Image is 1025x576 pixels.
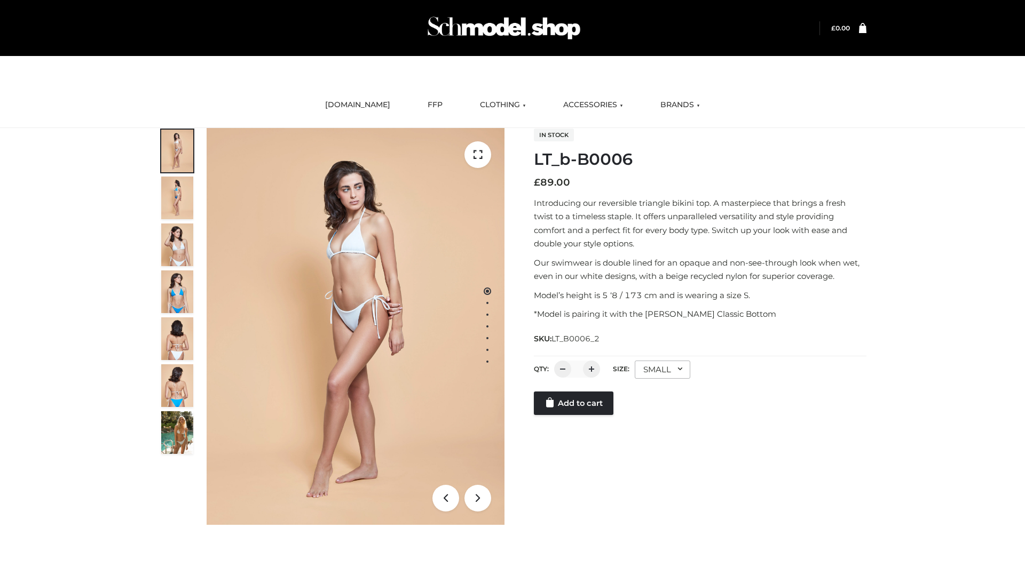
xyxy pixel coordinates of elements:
[534,289,866,302] p: Model’s height is 5 ‘8 / 173 cm and is wearing a size S.
[424,7,584,49] img: Schmodel Admin 964
[161,223,193,266] img: ArielClassicBikiniTop_CloudNine_AzureSky_OW114ECO_3-scaled.jpg
[534,256,866,283] p: Our swimwear is double lined for an opaque and non-see-through look when wet, even in our white d...
[635,361,690,379] div: SMALL
[534,177,570,188] bdi: 89.00
[613,365,629,373] label: Size:
[534,177,540,188] span: £
[207,128,504,525] img: LT_b-B0006
[831,24,850,32] bdi: 0.00
[534,196,866,251] p: Introducing our reversible triangle bikini top. A masterpiece that brings a fresh twist to a time...
[551,334,600,343] span: LT_B0006_2
[472,93,534,117] a: CLOTHING
[534,332,601,345] span: SKU:
[652,93,708,117] a: BRANDS
[831,24,835,32] span: £
[534,129,574,141] span: In stock
[161,317,193,360] img: ArielClassicBikiniTop_CloudNine_AzureSky_OW114ECO_7-scaled.jpg
[534,150,866,169] h1: LT_b-B0006
[161,270,193,313] img: ArielClassicBikiniTop_CloudNine_AzureSky_OW114ECO_4-scaled.jpg
[161,411,193,454] img: Arieltop_CloudNine_AzureSky2.jpg
[534,365,549,373] label: QTY:
[831,24,850,32] a: £0.00
[317,93,398,117] a: [DOMAIN_NAME]
[161,364,193,407] img: ArielClassicBikiniTop_CloudNine_AzureSky_OW114ECO_8-scaled.jpg
[534,391,613,415] a: Add to cart
[420,93,451,117] a: FFP
[161,130,193,172] img: ArielClassicBikiniTop_CloudNine_AzureSky_OW114ECO_1-scaled.jpg
[555,93,631,117] a: ACCESSORIES
[161,177,193,219] img: ArielClassicBikiniTop_CloudNine_AzureSky_OW114ECO_2-scaled.jpg
[534,307,866,321] p: *Model is pairing it with the [PERSON_NAME] Classic Bottom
